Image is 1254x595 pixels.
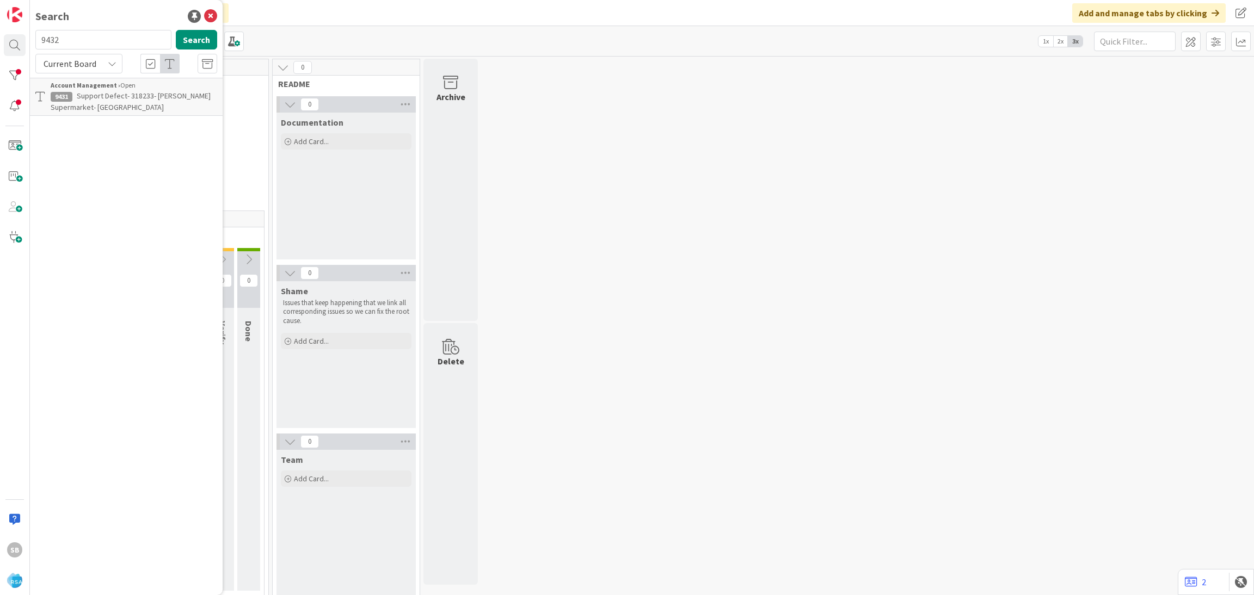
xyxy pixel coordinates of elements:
a: 2 [1185,575,1206,588]
span: 0 [213,274,232,287]
p: Issues that keep happening that we link all corresponding issues so we can fix the root cause. [283,299,409,325]
span: Verify [217,321,228,344]
span: 3x [1068,36,1083,47]
span: 1x [1038,36,1053,47]
div: Delete [438,355,464,368]
input: Search for title... [35,30,171,49]
span: Team [281,454,303,465]
img: Visit kanbanzone.com [7,7,22,22]
b: Account Management › [51,81,120,89]
span: 2x [1053,36,1068,47]
span: 0 [300,98,319,111]
span: 0 [239,274,258,287]
img: avatar [7,573,22,588]
div: Search [35,8,69,24]
a: Account Management ›Open9431Support Defect- 318233- [PERSON_NAME] Supermarket- [GEOGRAPHIC_DATA] [30,78,223,116]
span: Add Card... [294,474,329,484]
input: Quick Filter... [1094,32,1176,51]
div: 9431 [51,92,72,102]
div: Add and manage tabs by clicking [1072,3,1226,23]
span: README [278,78,406,89]
span: 0 [300,266,319,280]
div: Archive [437,90,465,103]
span: 0 [300,435,319,448]
div: SB [7,542,22,557]
span: Add Card... [294,336,329,346]
span: Support Defect- 318233- [PERSON_NAME] Supermarket- [GEOGRAPHIC_DATA] [51,91,211,112]
span: 0 [293,61,312,74]
span: Current Board [44,58,96,69]
span: Add Card... [294,137,329,146]
span: Done [243,321,254,342]
div: Open [51,80,217,90]
button: Search [176,30,217,49]
span: Shame [281,286,308,296]
span: Documentation [281,117,343,128]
